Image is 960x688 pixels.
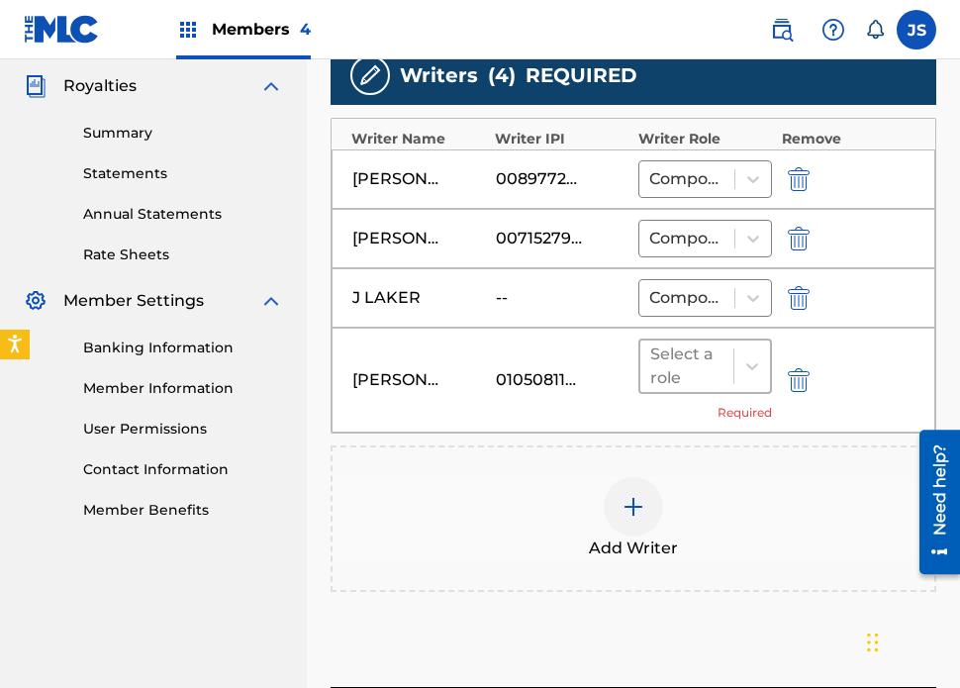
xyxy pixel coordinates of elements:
a: Member Information [83,378,283,399]
img: Member Settings [24,289,48,313]
img: add [622,495,645,519]
a: User Permissions [83,419,283,440]
div: Writer IPI [495,129,628,149]
span: Members [212,18,311,41]
div: Drag [867,613,879,672]
span: REQUIRED [526,60,637,90]
div: Writer Name [351,129,485,149]
span: Member Settings [63,289,204,313]
div: Select a role [650,343,723,390]
div: Remove [782,129,915,149]
img: expand [259,289,283,313]
img: expand [259,74,283,98]
span: Required [718,404,772,422]
a: Member Benefits [83,500,283,521]
span: Royalties [63,74,137,98]
a: Banking Information [83,338,283,358]
div: Writer Role [638,129,772,149]
a: Annual Statements [83,204,283,225]
img: Top Rightsholders [176,18,200,42]
div: Notifications [865,20,885,40]
img: 12a2ab48e56ec057fbd8.svg [788,227,810,250]
iframe: Chat Widget [861,593,960,688]
span: Writers [400,60,478,90]
span: 4 [300,20,311,39]
img: search [770,18,794,42]
span: Add Writer [589,537,678,560]
a: Statements [83,163,283,184]
span: ( 4 ) [488,60,516,90]
iframe: Resource Center [905,423,960,582]
img: 12a2ab48e56ec057fbd8.svg [788,286,810,310]
img: 12a2ab48e56ec057fbd8.svg [788,368,810,392]
img: help [821,18,845,42]
a: Rate Sheets [83,245,283,265]
div: User Menu [897,10,936,49]
a: Summary [83,123,283,144]
img: 12a2ab48e56ec057fbd8.svg [788,167,810,191]
img: MLC Logo [24,15,100,44]
a: Public Search [762,10,802,49]
div: Help [814,10,853,49]
img: Royalties [24,74,48,98]
img: writers [358,63,382,87]
a: Contact Information [83,459,283,480]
